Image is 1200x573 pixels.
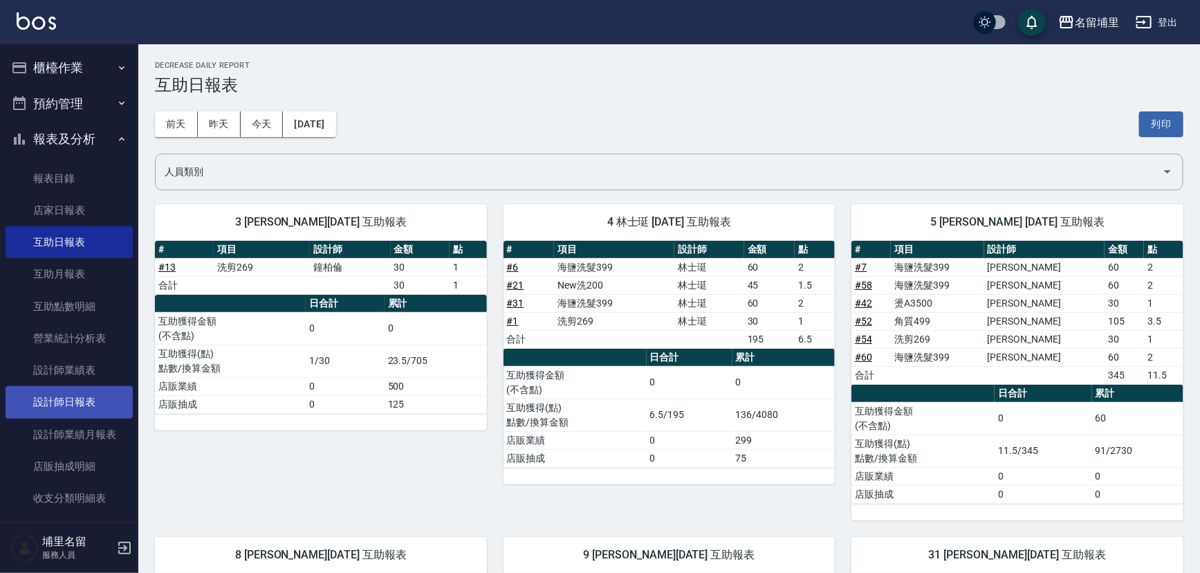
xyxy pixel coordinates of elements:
button: 列印 [1139,111,1183,137]
a: #58 [855,280,872,291]
td: 1 [1144,330,1183,348]
a: #54 [855,334,872,345]
a: 設計師業績表 [6,354,133,386]
td: 0 [306,395,385,413]
td: 洗剪269 [214,258,310,276]
td: 0 [995,402,1091,435]
td: 345 [1105,366,1144,384]
td: 海鹽洗髮399 [554,258,674,276]
a: 店販抽成明細 [6,451,133,482]
td: 0 [385,312,487,345]
a: 店家日報表 [6,194,133,226]
input: 人員名稱 [161,160,1156,184]
th: # [155,241,214,259]
td: 2 [795,294,835,312]
td: 30 [1105,294,1144,312]
td: 500 [385,377,487,395]
td: 店販抽成 [155,395,306,413]
a: #31 [507,298,524,309]
img: Person [11,534,39,562]
th: 項目 [891,241,984,259]
td: 互助獲得(點) 點數/換算金額 [504,399,647,431]
td: 海鹽洗髮399 [554,294,674,312]
td: 6.5/195 [647,399,732,431]
th: 設計師 [984,241,1105,259]
td: 136/4080 [732,399,836,431]
td: 0 [732,366,836,399]
p: 服務人員 [42,549,113,561]
td: 店販抽成 [851,485,995,503]
th: 設計師 [674,241,744,259]
td: [PERSON_NAME] [984,348,1105,366]
td: 互助獲得金額 (不含點) [851,402,995,435]
th: 點 [450,241,487,259]
td: 0 [306,312,385,345]
td: 海鹽洗髮399 [891,258,984,276]
td: 互助獲得(點) 點數/換算金額 [155,345,306,377]
td: 合計 [504,330,555,348]
a: #60 [855,352,872,363]
h2: Decrease Daily Report [155,61,1183,70]
th: # [504,241,555,259]
td: 105 [1105,312,1144,330]
td: 鐘柏倫 [310,258,391,276]
button: 前天 [155,111,198,137]
td: 2 [1144,348,1183,366]
td: [PERSON_NAME] [984,276,1105,294]
a: #42 [855,298,872,309]
a: #1 [507,316,519,327]
button: save [1018,8,1046,36]
a: #6 [507,262,519,273]
td: 店販業績 [155,377,306,395]
td: [PERSON_NAME] [984,258,1105,276]
td: 60 [1105,258,1144,276]
a: #13 [158,262,176,273]
td: 299 [732,431,836,449]
td: 1.5 [795,276,835,294]
button: 登出 [1130,10,1183,35]
span: 8 [PERSON_NAME][DATE] 互助報表 [172,548,470,562]
table: a dense table [851,385,1183,504]
td: 0 [995,467,1091,485]
th: 金額 [1105,241,1144,259]
td: 60 [1105,348,1144,366]
a: 設計師日報表 [6,386,133,418]
button: 報表及分析 [6,121,133,157]
td: 燙A3500 [891,294,984,312]
td: 1 [795,312,835,330]
td: 店販業績 [851,467,995,485]
a: 報表目錄 [6,163,133,194]
td: 角質499 [891,312,984,330]
td: 1 [450,276,487,294]
td: 互助獲得(點) 點數/換算金額 [851,435,995,467]
a: #52 [855,316,872,327]
td: 30 [391,276,450,294]
th: 點 [795,241,835,259]
td: 195 [744,330,795,348]
div: 名留埔里 [1075,14,1119,31]
button: [DATE] [283,111,335,137]
td: 6.5 [795,330,835,348]
td: 91/2730 [1092,435,1183,467]
td: 60 [744,258,795,276]
td: 洗剪269 [891,330,984,348]
button: 今天 [241,111,284,137]
td: [PERSON_NAME] [984,312,1105,330]
td: 1 [450,258,487,276]
a: 互助日報表 [6,226,133,258]
th: 金額 [391,241,450,259]
th: # [851,241,891,259]
td: 2 [795,258,835,276]
a: #21 [507,280,524,291]
span: 5 [PERSON_NAME] [DATE] 互助報表 [868,215,1167,229]
td: 1/30 [306,345,385,377]
td: 0 [647,431,732,449]
button: Open [1156,161,1179,183]
td: 海鹽洗髮399 [891,276,984,294]
img: Logo [17,12,56,30]
table: a dense table [155,295,487,414]
th: 點 [1144,241,1183,259]
th: 金額 [744,241,795,259]
td: 互助獲得金額 (不含點) [504,366,647,399]
a: 互助月報表 [6,258,133,290]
